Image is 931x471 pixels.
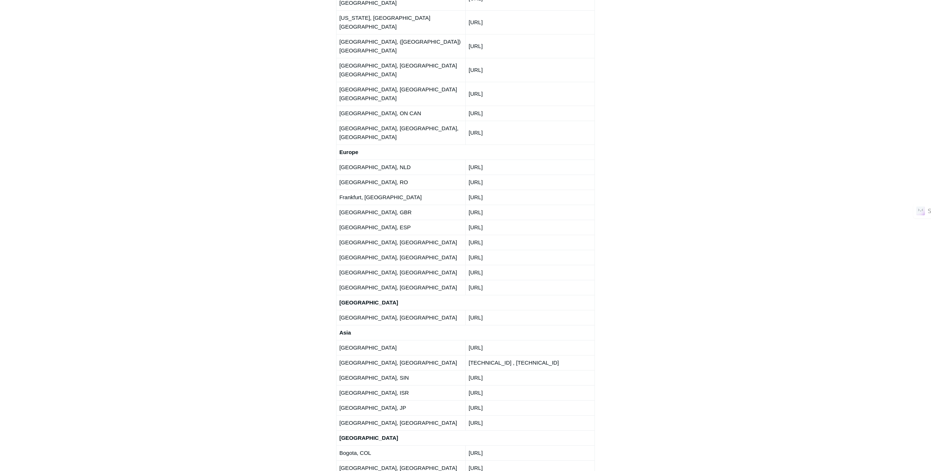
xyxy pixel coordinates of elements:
td: [URL] [465,10,594,34]
td: [GEOGRAPHIC_DATA], ON CAN [336,106,465,121]
td: Bogota, COL [336,445,465,460]
strong: Europe [339,149,359,155]
td: [URL] [465,445,594,460]
td: [GEOGRAPHIC_DATA], ESP [336,220,465,235]
td: [URL] [465,160,594,175]
td: [URL] [465,34,594,58]
td: [URL] [465,280,594,295]
td: [GEOGRAPHIC_DATA], JP [336,400,465,415]
td: [URL] [465,265,594,280]
td: [URL] [465,340,594,355]
td: [GEOGRAPHIC_DATA], [GEOGRAPHIC_DATA] [336,415,465,430]
td: [URL] [465,415,594,430]
td: [URL] [465,220,594,235]
td: [GEOGRAPHIC_DATA], [GEOGRAPHIC_DATA] [GEOGRAPHIC_DATA] [336,82,465,106]
strong: [GEOGRAPHIC_DATA] [339,435,398,441]
td: [TECHNICAL_ID] , [TECHNICAL_ID] [465,355,594,370]
td: [GEOGRAPHIC_DATA], [GEOGRAPHIC_DATA] [GEOGRAPHIC_DATA] [336,58,465,82]
td: [URL] [465,58,594,82]
td: [URL] [465,250,594,265]
td: [URL] [465,310,594,325]
td: [GEOGRAPHIC_DATA], SIN [336,370,465,385]
td: [GEOGRAPHIC_DATA], [GEOGRAPHIC_DATA] [336,310,465,325]
td: [URL] [465,385,594,400]
td: [URL] [465,190,594,205]
td: [GEOGRAPHIC_DATA], GBR [336,205,465,220]
td: [URL] [465,175,594,190]
strong: [GEOGRAPHIC_DATA] [339,299,398,306]
td: [GEOGRAPHIC_DATA], RO [336,175,465,190]
td: [GEOGRAPHIC_DATA], [GEOGRAPHIC_DATA] [336,265,465,280]
td: Frankfurt, [GEOGRAPHIC_DATA] [336,190,465,205]
td: [GEOGRAPHIC_DATA], ([GEOGRAPHIC_DATA]) [GEOGRAPHIC_DATA] [336,34,465,58]
td: [URL] [465,370,594,385]
td: [URL] [465,106,594,121]
td: [GEOGRAPHIC_DATA], ISR [336,385,465,400]
td: [GEOGRAPHIC_DATA], NLD [336,160,465,175]
td: [URL] [465,400,594,415]
td: [GEOGRAPHIC_DATA], [GEOGRAPHIC_DATA] [336,250,465,265]
td: [URL] [465,82,594,106]
td: [URL] [465,205,594,220]
td: [GEOGRAPHIC_DATA] [336,340,465,355]
td: [URL] [465,235,594,250]
td: [GEOGRAPHIC_DATA], [GEOGRAPHIC_DATA] [336,355,465,370]
td: [GEOGRAPHIC_DATA], [GEOGRAPHIC_DATA], [GEOGRAPHIC_DATA] [336,121,465,145]
td: [GEOGRAPHIC_DATA], [GEOGRAPHIC_DATA] [336,280,465,295]
td: [URL] [465,121,594,145]
td: [GEOGRAPHIC_DATA], [GEOGRAPHIC_DATA] [336,235,465,250]
td: [US_STATE], [GEOGRAPHIC_DATA] [GEOGRAPHIC_DATA] [336,10,465,34]
strong: Asia [339,329,351,336]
